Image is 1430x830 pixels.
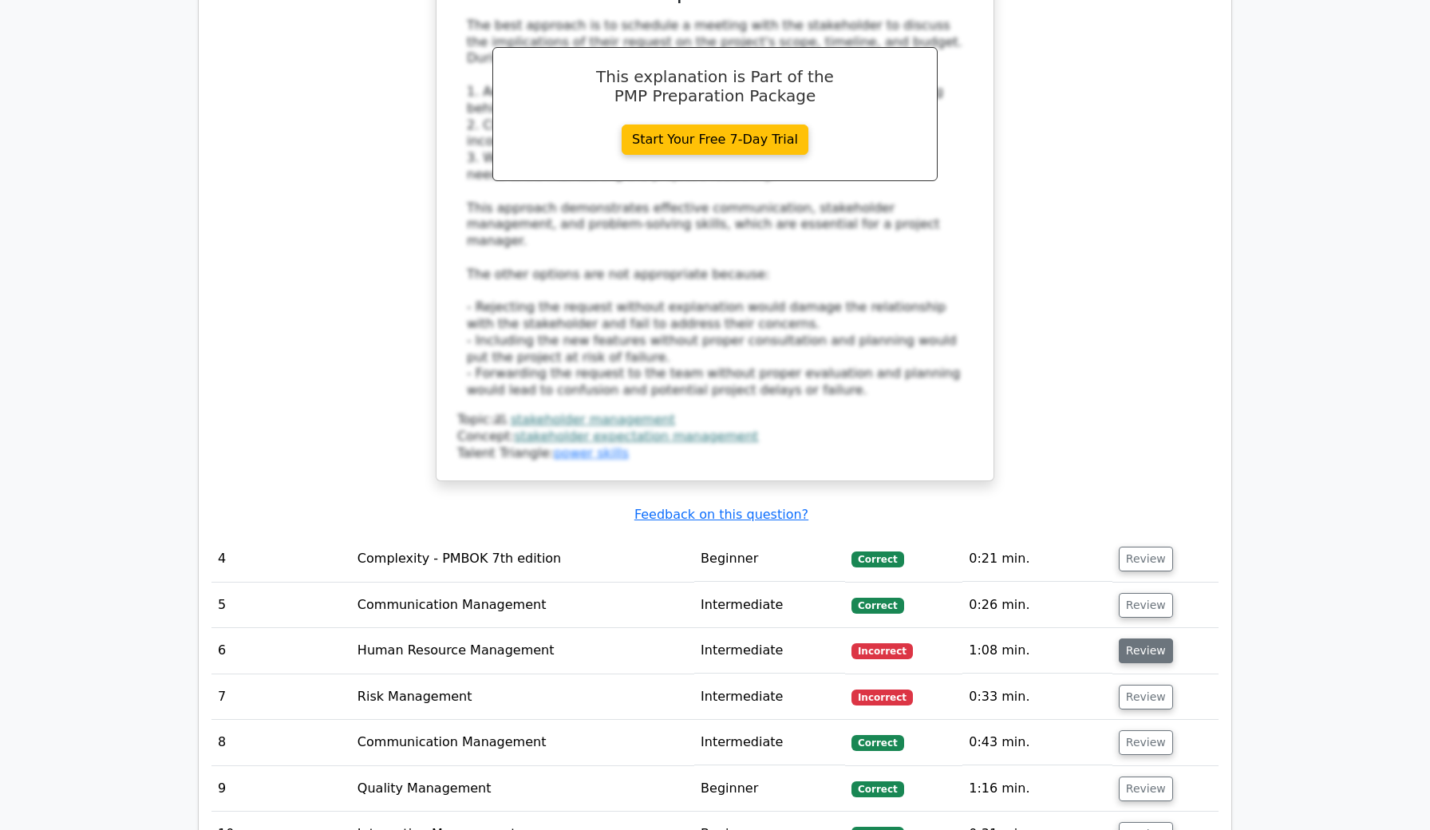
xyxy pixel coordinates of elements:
a: Feedback on this question? [634,507,808,522]
td: 8 [211,720,351,765]
span: Correct [851,735,903,751]
td: 0:21 min. [962,536,1112,582]
button: Review [1119,730,1173,755]
button: Review [1119,547,1173,571]
td: 5 [211,583,351,628]
span: Correct [851,598,903,614]
td: 1:08 min. [962,628,1112,674]
button: Review [1119,777,1173,801]
td: Intermediate [694,720,845,765]
td: Communication Management [351,583,694,628]
td: Complexity - PMBOK 7th edition [351,536,694,582]
button: Review [1119,685,1173,709]
button: Review [1119,638,1173,663]
td: 9 [211,766,351,812]
td: Intermediate [694,674,845,720]
td: 7 [211,674,351,720]
td: 0:43 min. [962,720,1112,765]
td: Human Resource Management [351,628,694,674]
span: Incorrect [851,643,913,659]
td: Intermediate [694,583,845,628]
div: Topic: [457,412,973,429]
td: 0:33 min. [962,674,1112,720]
td: 0:26 min. [962,583,1112,628]
span: Correct [851,781,903,797]
a: power skills [554,445,629,460]
td: Risk Management [351,674,694,720]
td: 6 [211,628,351,674]
td: Beginner [694,766,845,812]
a: stakeholder expectation management [515,429,759,444]
span: Incorrect [851,690,913,705]
td: 1:16 min. [962,766,1112,812]
td: Communication Management [351,720,694,765]
td: Quality Management [351,766,694,812]
a: Start Your Free 7-Day Trial [622,125,808,155]
td: 4 [211,536,351,582]
span: Correct [851,551,903,567]
td: Intermediate [694,628,845,674]
div: Concept: [457,429,973,445]
td: Beginner [694,536,845,582]
div: Talent Triangle: [457,412,973,461]
a: stakeholder management [511,412,675,427]
div: The best approach is to schedule a meeting with the stakeholder to discuss the implications of th... [467,18,963,399]
button: Review [1119,593,1173,618]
